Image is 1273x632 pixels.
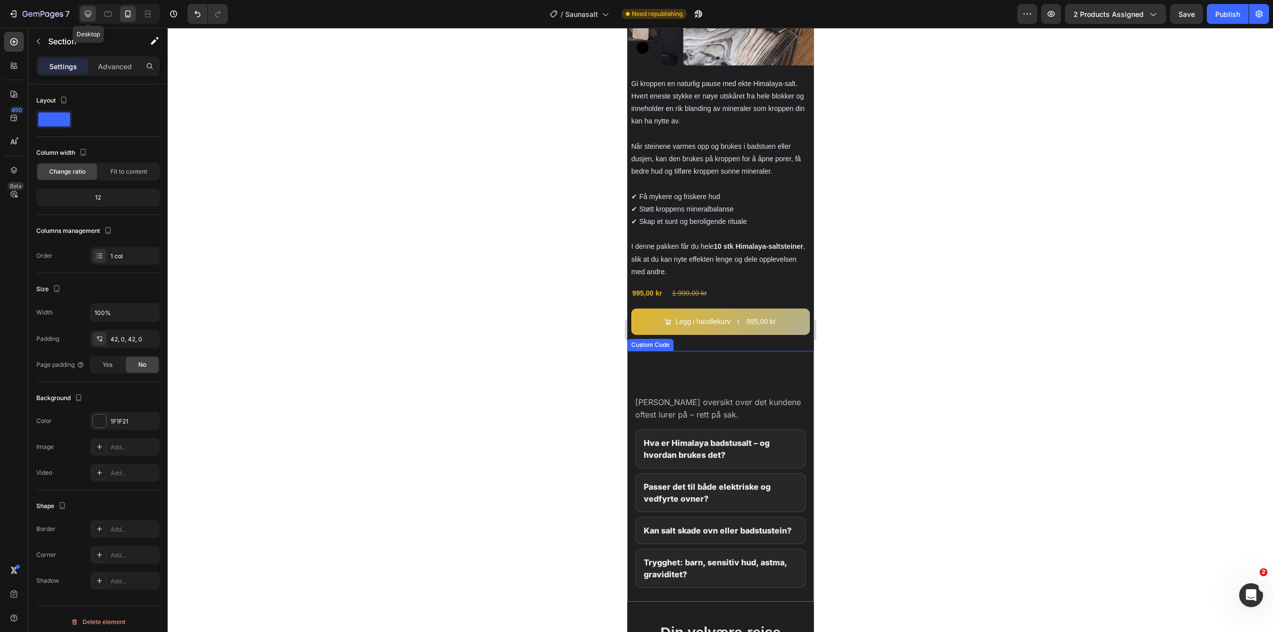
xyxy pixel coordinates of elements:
div: 450 [9,106,24,114]
div: Add... [110,469,157,478]
div: 1 col [110,252,157,261]
div: Add... [110,525,157,534]
span: 2 [1260,568,1268,576]
p: Section [48,35,130,47]
p: Advanced [98,61,132,72]
div: Corner [36,550,56,559]
div: Add... [110,443,157,452]
div: Add... [110,577,157,586]
div: 1F1F21 [110,417,157,426]
iframe: Design area [627,28,814,632]
div: Add... [110,551,157,560]
div: Background [36,392,85,405]
div: Width [36,308,53,317]
button: Save [1170,4,1203,24]
div: 12 [38,191,158,205]
div: Publish [1215,9,1240,19]
div: Page padding [36,360,85,369]
div: Padding [36,334,59,343]
div: Image [36,442,54,451]
div: Shape [36,500,68,513]
span: Din velvære-reise starter her [33,597,154,632]
div: Undo/Redo [188,4,228,24]
span: Saunasalt [565,9,598,19]
iframe: Intercom live chat [1239,583,1263,607]
button: Delete element [36,614,160,630]
div: 42, 0, 42, 0 [110,335,157,344]
input: Auto [91,304,159,321]
span: Save [1178,10,1195,18]
div: Delete element [71,616,125,628]
div: Shadow [36,576,59,585]
div: Layout [36,94,70,107]
button: 7 [4,4,74,24]
div: Border [36,525,56,533]
div: Columns management [36,224,114,238]
span: Need republishing [632,9,683,18]
span: Fit to content [110,167,147,176]
div: Video [36,468,52,477]
p: Settings [49,61,77,72]
div: Size [36,283,63,296]
button: Publish [1207,4,1249,24]
div: Column width [36,146,89,160]
span: 2 products assigned [1074,9,1144,19]
span: Yes [102,360,112,369]
span: No [138,360,146,369]
button: 2 products assigned [1065,4,1166,24]
div: Order [36,251,53,260]
span: Change ratio [49,167,86,176]
div: Beta [7,182,24,190]
div: Color [36,417,52,425]
span: / [561,9,563,19]
p: 7 [65,8,70,20]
